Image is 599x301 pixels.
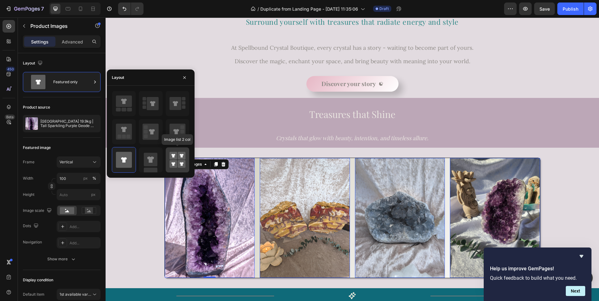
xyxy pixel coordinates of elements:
[129,40,365,47] span: Discover the magic, enchant your space, and bring beauty with meaning into your world.
[57,173,101,184] input: px%
[249,140,340,260] a: Celestite Geode 4.7kg – Crystal of Serenity, Angelic Connection & Higher Awareness
[566,286,585,296] button: Next question
[106,18,599,301] iframe: Design area
[91,192,96,197] span: px
[23,239,42,245] div: Navigation
[490,253,585,296] div: Help us improve GemPages!
[30,22,84,30] p: Product Images
[249,140,340,260] img: Large 4.7kg Celestite geode with sparkling sky-blue crystals inside a natural shell, crystal of p...
[216,62,270,70] span: Discover your story
[23,253,101,265] button: Show more
[490,265,585,273] h2: Help us improve GemPages!
[23,222,40,230] div: Dots
[258,6,259,12] span: /
[154,140,244,260] img: Rare pair of 5kg Mookaite sister slabs cut from the same stone - Spellbound Crystal Boutique
[170,117,323,124] i: Crystals that glow with beauty, intention, and timeless allure.
[57,189,101,200] input: px
[23,59,44,68] div: Layout
[118,3,143,15] div: Undo/Redo
[62,38,83,45] p: Advanced
[82,175,89,182] button: %
[6,67,15,72] div: 450
[60,159,73,165] span: Vertical
[70,224,99,230] div: Add...
[57,156,101,168] button: Vertical
[23,176,33,181] label: Width
[57,289,101,300] button: 1st available variant
[25,117,38,130] img: product feature img
[154,140,244,260] a: Mookaite Slabs Pair 5kg – Rare Sister Pieces for Strength, Grounding & Nurturing
[23,145,51,150] div: Featured image
[60,292,95,297] span: 1st available variant
[534,3,555,15] button: Save
[59,140,149,260] img: Amethyst cathedral geode with deep purple crystals and sparkling lilac
[40,119,98,128] p: [GEOGRAPHIC_DATA] 19.9kg | Tall Sparkling Purple Geode 53cm
[91,175,98,182] button: px
[23,277,53,283] div: Display condition
[23,159,34,165] label: Frame
[83,176,88,181] div: px
[41,5,44,13] p: 7
[112,75,124,80] div: Layout
[67,144,97,150] div: Product Images
[23,292,44,297] div: Default item
[563,6,578,12] div: Publish
[59,140,149,260] a: Amethyst Cathedral 19.9kg | Tall Sparkling Purple Geode 53cm
[126,27,368,34] span: At Spellbound Crystal Boutique, every crystal has a story - waiting to become part of yours.
[5,115,15,120] div: Beta
[23,192,34,197] label: Height
[539,6,550,12] span: Save
[53,75,91,89] div: Featured only
[3,3,47,15] button: 7
[344,140,435,260] img: Large Amethyst Crystal Cluster - Boho Luxe Home Decor - Spellbound Crystal Boutique
[92,176,96,181] div: %
[557,3,584,15] button: Publish
[344,140,435,260] a: Amethyst Cut-Base Cluster (2.68kg) - Glistening & Gorgeous
[23,207,53,215] div: Image scale
[31,38,49,45] p: Settings
[260,6,358,12] span: Duplicate from Landing Page - [DATE] 11:35:06
[490,275,585,281] p: Quick feedback to build what you need.
[70,240,99,246] div: Add...
[47,256,76,262] div: Show more
[578,253,585,260] button: Hide survey
[201,59,293,74] button: <p><span style="font-size:19px;">Discover your story</span></p>
[23,105,50,110] div: Product source
[379,6,389,12] span: Draft
[204,90,290,103] span: Treasures that Shine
